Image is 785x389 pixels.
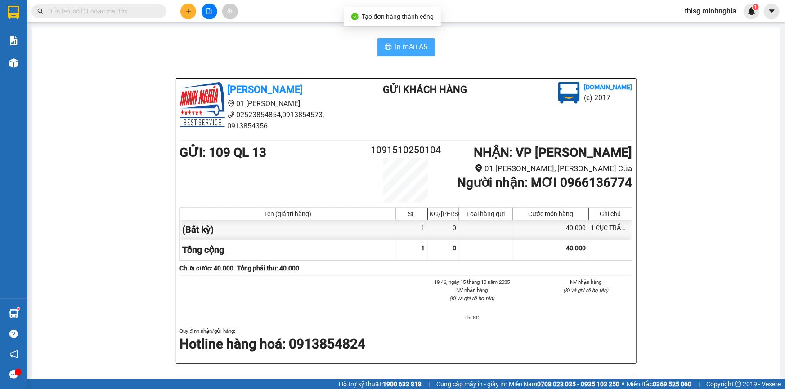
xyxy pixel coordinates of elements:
[238,265,300,272] b: Tổng phải thu: 40.000
[584,84,632,91] b: [DOMAIN_NAME]
[180,82,225,127] img: logo.jpg
[627,379,691,389] span: Miền Bắc
[9,58,18,68] img: warehouse-icon
[377,38,435,56] button: printerIn mẫu A5
[49,6,156,16] input: Tìm tên, số ĐT hoặc mã đơn
[180,98,347,109] li: 01 [PERSON_NAME]
[422,244,425,252] span: 1
[516,210,586,217] div: Cước món hàng
[52,6,127,17] b: [PERSON_NAME]
[227,8,233,14] span: aim
[180,220,396,240] div: (Bất kỳ)
[428,220,459,240] div: 0
[764,4,780,19] button: caret-down
[180,327,632,354] div: Quy định nhận/gửi hàng :
[399,210,425,217] div: SL
[754,4,757,10] span: 1
[622,382,624,386] span: ⚪️
[9,350,18,358] span: notification
[180,336,366,352] strong: Hotline hàng hoá: 0913854824
[183,244,224,255] span: Tổng cộng
[444,163,632,175] li: 01 [PERSON_NAME], [PERSON_NAME] Cửa
[368,143,444,158] h2: 1091510250104
[753,4,759,10] sup: 1
[180,4,196,19] button: plus
[653,380,691,388] strong: 0369 525 060
[589,220,632,240] div: 1 CỤC TRẮNG QA
[426,314,519,322] li: Thi SG
[228,84,303,95] b: [PERSON_NAME]
[475,164,483,172] span: environment
[591,210,630,217] div: Ghi chú
[228,111,235,118] span: phone
[474,145,632,160] b: NHẬN : VP [PERSON_NAME]
[395,41,428,53] span: In mẫu A5
[566,244,586,252] span: 40.000
[457,175,632,190] b: Người nhận : MƠI 0966136774
[9,330,18,338] span: question-circle
[180,145,267,160] b: GỬI : 109 QL 13
[748,7,756,15] img: icon-new-feature
[735,381,741,387] span: copyright
[428,379,430,389] span: |
[4,4,49,49] img: logo.jpg
[383,84,467,95] b: Gửi khách hàng
[558,82,580,104] img: logo.jpg
[564,287,609,293] i: (Kí và ghi rõ họ tên)
[698,379,700,389] span: |
[537,380,619,388] strong: 0708 023 035 - 0935 103 250
[513,220,589,240] div: 40.000
[4,31,171,53] li: 02523854854,0913854573, 0913854356
[768,7,776,15] span: caret-down
[426,278,519,286] li: 19:46, ngày 15 tháng 10 năm 2025
[183,210,394,217] div: Tên (giá trị hàng)
[4,67,91,82] b: GỬI : 109 QL 13
[584,92,632,103] li: (c) 2017
[9,370,18,379] span: message
[351,13,359,20] span: check-circle
[228,100,235,107] span: environment
[17,308,20,310] sup: 1
[180,265,234,272] b: Chưa cước : 40.000
[396,220,428,240] div: 1
[222,4,238,19] button: aim
[436,379,507,389] span: Cung cấp máy in - giấy in:
[449,295,494,301] i: (Kí và ghi rõ họ tên)
[509,379,619,389] span: Miền Nam
[202,4,217,19] button: file-add
[206,8,212,14] span: file-add
[426,286,519,294] li: NV nhận hàng
[185,8,192,14] span: plus
[37,8,44,14] span: search
[4,20,171,31] li: 01 [PERSON_NAME]
[453,244,457,252] span: 0
[52,33,59,40] span: phone
[9,36,18,45] img: solution-icon
[8,6,19,19] img: logo-vxr
[677,5,744,17] span: thisg.minhnghia
[462,210,511,217] div: Loại hàng gửi
[362,13,434,20] span: Tạo đơn hàng thành công
[385,43,392,52] span: printer
[383,380,422,388] strong: 1900 633 818
[430,210,457,217] div: KG/[PERSON_NAME]
[339,379,422,389] span: Hỗ trợ kỹ thuật:
[180,109,347,132] li: 02523854854,0913854573, 0913854356
[9,309,18,318] img: warehouse-icon
[52,22,59,29] span: environment
[540,278,632,286] li: NV nhận hàng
